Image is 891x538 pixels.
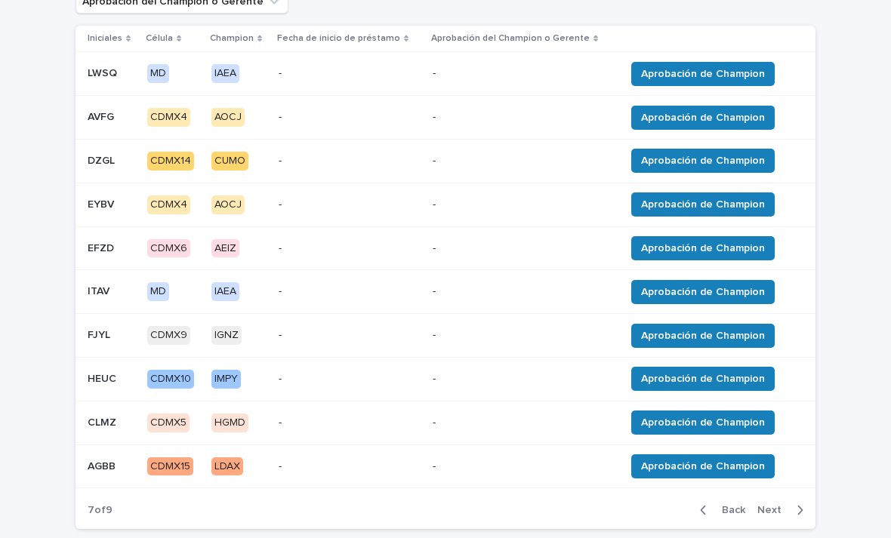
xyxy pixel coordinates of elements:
p: - [279,460,421,473]
tr: AGBBAGBB CDMX15LDAX--Aprobación de Champion [76,444,815,488]
div: CDMX6 [147,239,190,258]
p: ITAV [88,282,113,298]
div: LDAX [211,457,243,476]
p: LWSQ [88,64,120,80]
span: Aprobación de Champion [641,66,765,81]
div: MD [147,64,169,83]
tr: CLMZCLMZ CDMX5HGMD--Aprobación de Champion [76,401,815,444]
button: Aprobación de Champion [631,280,775,304]
p: - [433,198,613,211]
div: IGNZ [211,326,242,345]
span: Next [757,505,791,515]
p: - [279,285,421,298]
span: Aprobación de Champion [641,153,765,168]
span: Aprobación de Champion [641,371,765,386]
button: Aprobación de Champion [631,454,775,478]
p: - [433,285,613,298]
button: Aprobación de Champion [631,106,775,130]
tr: DZGLDZGL CDMX14CUMO--Aprobación de Champion [76,139,815,183]
div: IMPY [211,370,241,389]
div: CDMX4 [147,195,190,214]
p: - [279,373,421,386]
span: Aprobación de Champion [641,459,765,474]
p: FJYL [88,326,113,342]
p: - [433,242,613,255]
span: Back [713,505,745,515]
p: Champion [210,30,254,47]
p: - [433,111,613,124]
button: Aprobación de Champion [631,149,775,173]
p: - [279,155,421,168]
span: Aprobación de Champion [641,110,765,125]
button: Aprobación de Champion [631,367,775,391]
p: - [433,460,613,473]
tr: AVFGAVFG CDMX4AOCJ--Aprobación de Champion [76,96,815,140]
div: CDMX15 [147,457,193,476]
tr: EFZDEFZD CDMX6AEIZ--Aprobación de Champion [76,226,815,270]
div: AOCJ [211,108,245,127]
span: Aprobación de Champion [641,415,765,430]
tr: EYBVEYBV CDMX4AOCJ--Aprobación de Champion [76,183,815,226]
p: Aprobación del Champion o Gerente [431,30,590,47]
div: AOCJ [211,195,245,214]
p: - [279,198,421,211]
p: AVFG [88,108,117,124]
p: - [433,329,613,342]
div: IAEA [211,282,239,301]
p: - [279,242,421,255]
span: Aprobación de Champion [641,328,765,343]
div: CDMX5 [147,413,190,432]
button: Aprobación de Champion [631,236,775,260]
p: 7 of 9 [76,492,125,529]
p: EFZD [88,239,117,255]
p: - [433,155,613,168]
div: CDMX9 [147,326,190,345]
tr: ITAVITAV MDIAEA--Aprobación de Champion [76,270,815,314]
button: Aprobación de Champion [631,410,775,435]
button: Aprobación de Champion [631,192,775,217]
p: - [433,373,613,386]
button: Aprobación de Champion [631,62,775,86]
button: Back [688,503,751,517]
span: Aprobación de Champion [641,241,765,256]
p: - [279,417,421,429]
tr: FJYLFJYL CDMX9IGNZ--Aprobación de Champion [76,314,815,358]
div: CUMO [211,152,248,171]
p: - [279,111,421,124]
button: Aprobación de Champion [631,324,775,348]
div: CDMX4 [147,108,190,127]
p: Fecha de inicio de préstamo [277,30,400,47]
p: - [279,67,421,80]
p: DZGL [88,152,118,168]
p: - [433,67,613,80]
p: CLMZ [88,413,119,429]
span: Aprobación de Champion [641,284,765,300]
p: AGBB [88,457,119,473]
button: Next [751,503,815,517]
p: HEUC [88,370,119,386]
div: HGMD [211,413,248,432]
span: Aprobación de Champion [641,197,765,212]
p: Iniciales [88,30,122,47]
tr: HEUCHEUC CDMX10IMPY--Aprobación de Champion [76,357,815,401]
tr: LWSQLWSQ MDIAEA--Aprobación de Champion [76,52,815,96]
div: IAEA [211,64,239,83]
p: - [433,417,613,429]
p: - [279,329,421,342]
div: MD [147,282,169,301]
p: EYBV [88,195,117,211]
p: Célula [146,30,173,47]
div: CDMX14 [147,152,194,171]
div: AEIZ [211,239,239,258]
div: CDMX10 [147,370,194,389]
